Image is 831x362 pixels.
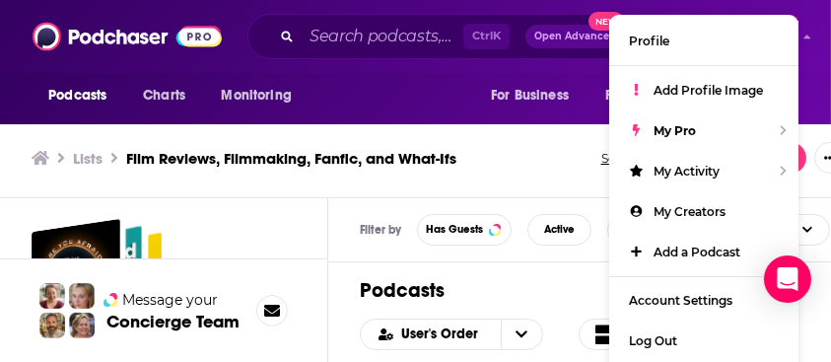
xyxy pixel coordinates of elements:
[654,204,726,219] span: My Creators
[764,255,811,303] div: Open Intercom Messenger
[39,313,65,338] img: Jon Profile
[360,223,401,237] h3: Filter by
[609,280,798,321] a: Account Settings
[527,214,591,246] button: Active
[525,25,625,48] button: Open AdvancedNew
[302,21,463,52] input: Search podcasts, credits, & more...
[361,327,501,341] button: open menu
[401,327,485,341] span: User's Order
[207,77,316,114] button: open menu
[654,123,696,138] span: My Pro
[126,149,456,168] h3: Film Reviews, Filmmaking, Fanfic, and What-Ifs
[491,82,569,109] span: For Business
[607,214,670,246] button: Filters
[33,18,222,55] img: Podchaser - Follow, Share and Rate Podcasts
[654,164,720,179] span: My Activity
[106,312,240,331] h3: Concierge Team
[426,224,483,235] span: Has Guests
[463,24,510,49] span: Ctrl K
[69,313,95,338] img: Barbara Profile
[417,214,512,246] button: Has Guests
[654,83,763,98] span: Add Profile Image
[579,319,715,350] button: Choose View
[360,278,829,303] h1: Podcasts
[609,21,798,61] a: Profile
[130,77,197,114] a: Charts
[629,34,669,48] span: Profile
[221,82,291,109] span: Monitoring
[629,333,677,348] span: Log Out
[501,320,542,349] button: open menu
[247,14,642,59] div: Search podcasts, credits, & more...
[654,245,740,259] span: Add a Podcast
[592,77,728,114] button: open menu
[32,219,162,349] a: Film Reviews, Filmmaking, Fanfic, and What-Ifs
[48,82,106,109] span: Podcasts
[609,70,798,110] a: Add Profile Image
[143,82,185,109] span: Charts
[544,224,575,235] span: Active
[360,319,543,350] h2: Choose List sort
[629,293,732,308] span: Account Settings
[605,82,700,109] span: For Podcasters
[609,232,798,272] a: Add a Podcast
[589,12,624,31] span: New
[609,191,798,232] a: My Creators
[73,149,103,168] a: Lists
[122,290,218,310] span: Message your
[35,77,132,114] button: open menu
[69,283,95,309] img: Jules Profile
[39,283,65,309] img: Sydney Profile
[534,32,616,41] span: Open Advanced
[595,150,697,167] button: Send feedback.
[477,77,593,114] button: open menu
